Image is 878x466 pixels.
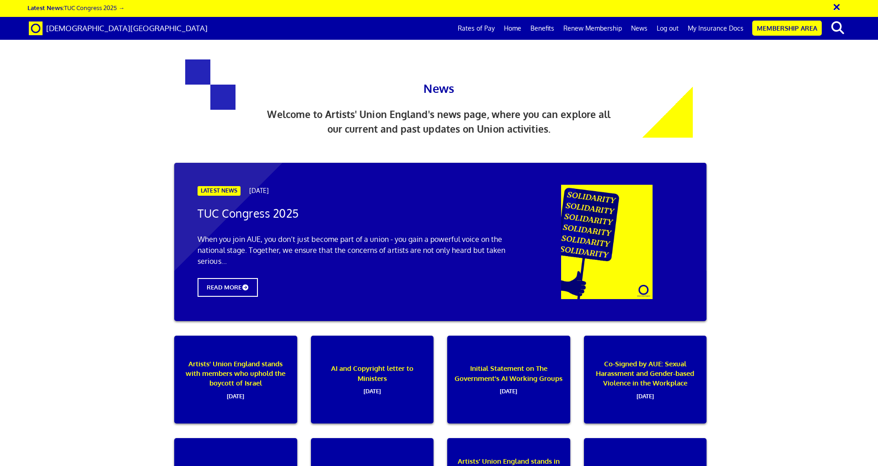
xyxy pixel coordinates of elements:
[167,163,713,336] a: LATEST NEWS [DATE] TUC Congress 2025 When you join AUE, you don’t just become part of a union - y...
[683,17,748,40] a: My Insurance Docs
[304,336,441,438] a: AI and Copyright letter to Ministers[DATE]
[652,17,683,40] a: Log out
[453,336,564,423] p: Initial Statement on The Government's AI Working Groups
[22,17,214,40] a: Brand [DEMOGRAPHIC_DATA][GEOGRAPHIC_DATA]
[526,17,559,40] a: Benefits
[626,17,652,40] a: News
[27,4,64,11] strong: Latest News:
[752,21,822,36] a: Membership Area
[453,383,564,395] span: [DATE]
[249,187,268,194] span: [DATE]
[329,59,549,98] h1: News
[198,208,517,220] h2: TUC Congress 2025
[577,336,714,438] a: Co-Signed by AUE: Sexual Harassment and Gender-based Violence in the Workplace[DATE]
[453,17,499,40] a: Rates of Pay
[317,383,428,395] span: [DATE]
[198,234,517,267] p: When you join AUE, you don’t just become part of a union - you gain a powerful voice on the natio...
[440,336,577,438] a: Initial Statement on The Government's AI Working Groups[DATE]
[198,186,241,196] span: LATEST NEWS
[590,388,701,400] span: [DATE]
[824,18,851,37] button: search
[267,108,610,135] span: Welcome to Artists' Union England's news page, where you can explore all our current and past upd...
[499,17,526,40] a: Home
[167,336,304,438] a: Artists’ Union England stands with members who uphold the boycott of Israel[DATE]
[180,336,291,423] p: Artists’ Union England stands with members who uphold the boycott of Israel
[317,336,428,423] p: AI and Copyright letter to Ministers
[180,388,291,400] span: [DATE]
[27,4,124,11] a: Latest News:TUC Congress 2025 →
[590,336,701,423] p: Co-Signed by AUE: Sexual Harassment and Gender-based Violence in the Workplace
[198,278,258,297] span: READ MORE
[46,23,208,33] span: [DEMOGRAPHIC_DATA][GEOGRAPHIC_DATA]
[559,17,626,40] a: Renew Membership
